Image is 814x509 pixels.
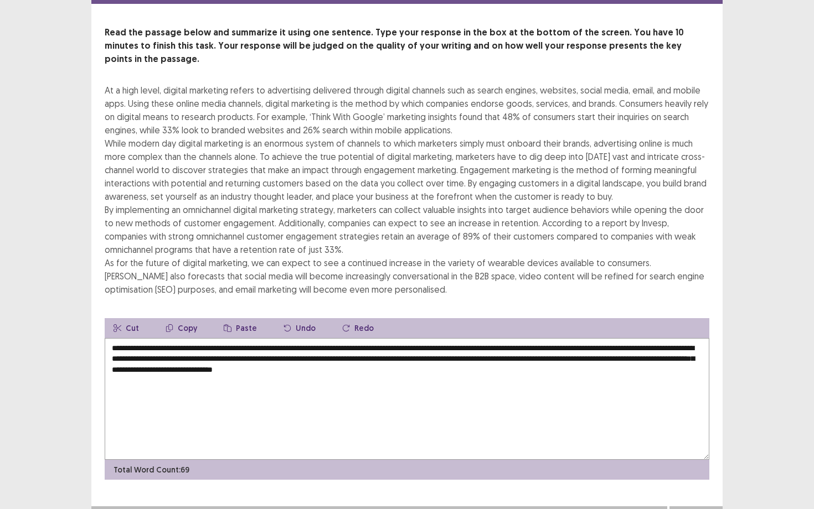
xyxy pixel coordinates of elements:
button: Redo [333,318,383,338]
button: Undo [275,318,324,338]
button: Paste [215,318,266,338]
p: Total Word Count: 69 [114,464,189,476]
button: Cut [105,318,148,338]
div: At a high level, digital marketing refers to advertising delivered through digital channels such ... [105,84,709,296]
button: Copy [157,318,206,338]
p: Read the passage below and summarize it using one sentence. Type your response in the box at the ... [105,26,709,66]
